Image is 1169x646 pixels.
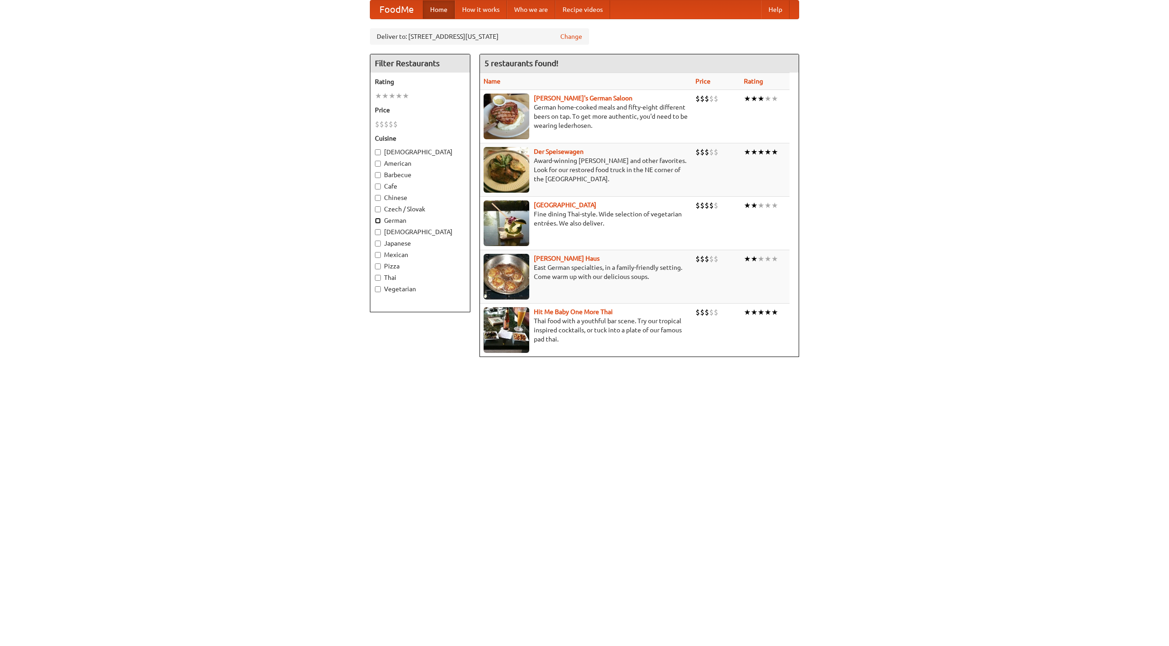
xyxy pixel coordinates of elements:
li: $ [714,254,718,264]
li: $ [393,119,398,129]
label: Pizza [375,262,465,271]
h5: Price [375,105,465,115]
a: Price [695,78,711,85]
li: $ [695,200,700,210]
li: $ [379,119,384,129]
li: ★ [744,254,751,264]
label: Vegetarian [375,284,465,294]
li: $ [705,147,709,157]
input: Barbecue [375,172,381,178]
li: ★ [382,91,389,101]
li: ★ [751,307,758,317]
li: ★ [758,94,764,104]
img: esthers.jpg [484,94,529,139]
li: ★ [764,200,771,210]
a: How it works [455,0,507,19]
img: babythai.jpg [484,307,529,353]
a: Der Speisewagen [534,148,584,155]
input: Cafe [375,184,381,189]
li: ★ [764,147,771,157]
li: ★ [764,94,771,104]
li: ★ [744,200,751,210]
li: $ [695,254,700,264]
li: ★ [758,147,764,157]
li: $ [389,119,393,129]
a: Name [484,78,500,85]
a: Change [560,32,582,41]
input: [DEMOGRAPHIC_DATA] [375,229,381,235]
li: $ [709,147,714,157]
li: $ [384,119,389,129]
input: American [375,161,381,167]
li: $ [709,307,714,317]
li: $ [700,307,705,317]
li: $ [695,307,700,317]
a: [PERSON_NAME] Haus [534,255,600,262]
input: Czech / Slovak [375,206,381,212]
li: ★ [744,147,751,157]
label: Thai [375,273,465,282]
li: ★ [402,91,409,101]
label: American [375,159,465,168]
input: [DEMOGRAPHIC_DATA] [375,149,381,155]
li: $ [709,200,714,210]
li: $ [705,254,709,264]
li: ★ [751,200,758,210]
input: Pizza [375,263,381,269]
p: Fine dining Thai-style. Wide selection of vegetarian entrées. We also deliver. [484,210,688,228]
li: $ [714,147,718,157]
a: [PERSON_NAME]'s German Saloon [534,95,632,102]
p: East German specialties, in a family-friendly setting. Come warm up with our delicious soups. [484,263,688,281]
label: Cafe [375,182,465,191]
label: Japanese [375,239,465,248]
input: Japanese [375,241,381,247]
li: ★ [771,147,778,157]
img: kohlhaus.jpg [484,254,529,299]
li: $ [705,307,709,317]
li: $ [709,94,714,104]
p: Award-winning [PERSON_NAME] and other favorites. Look for our restored food truck in the NE corne... [484,156,688,184]
li: ★ [771,307,778,317]
img: satay.jpg [484,200,529,246]
a: FoodMe [370,0,423,19]
img: speisewagen.jpg [484,147,529,193]
h5: Cuisine [375,134,465,143]
li: $ [709,254,714,264]
li: ★ [771,254,778,264]
li: ★ [751,94,758,104]
li: ★ [758,200,764,210]
li: ★ [771,200,778,210]
li: $ [705,200,709,210]
li: ★ [771,94,778,104]
li: ★ [744,307,751,317]
input: German [375,218,381,224]
a: Home [423,0,455,19]
li: ★ [764,307,771,317]
label: Czech / Slovak [375,205,465,214]
input: Thai [375,275,381,281]
li: ★ [758,254,764,264]
p: German home-cooked meals and fifty-eight different beers on tap. To get more authentic, you'd nee... [484,103,688,130]
li: ★ [751,254,758,264]
li: $ [714,94,718,104]
li: ★ [751,147,758,157]
li: $ [700,94,705,104]
li: $ [375,119,379,129]
label: German [375,216,465,225]
div: Deliver to: [STREET_ADDRESS][US_STATE] [370,28,589,45]
li: ★ [758,307,764,317]
ng-pluralize: 5 restaurants found! [484,59,558,68]
li: $ [700,200,705,210]
li: $ [705,94,709,104]
input: Mexican [375,252,381,258]
a: Recipe videos [555,0,610,19]
li: $ [700,147,705,157]
a: [GEOGRAPHIC_DATA] [534,201,596,209]
li: $ [714,307,718,317]
label: Barbecue [375,170,465,179]
a: Help [761,0,790,19]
